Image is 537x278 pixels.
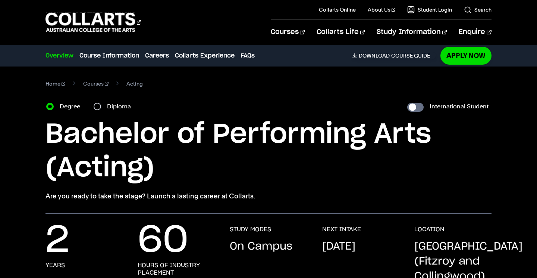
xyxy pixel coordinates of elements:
[464,6,492,13] a: Search
[230,239,292,254] p: On Campus
[377,20,447,44] a: Study Information
[322,239,355,254] p: [DATE]
[359,52,390,59] span: Download
[414,226,445,233] h3: LOCATION
[145,51,169,60] a: Careers
[319,6,356,13] a: Collarts Online
[45,118,491,185] h1: Bachelor of Performing Arts (Acting)
[138,226,188,256] p: 60
[241,51,255,60] a: FAQs
[271,20,305,44] a: Courses
[45,51,73,60] a: Overview
[322,226,361,233] h3: NEXT INTAKE
[83,78,109,89] a: Courses
[175,51,235,60] a: Collarts Experience
[230,226,271,233] h3: STUDY MODES
[126,78,143,89] span: Acting
[459,20,491,44] a: Enquire
[45,78,65,89] a: Home
[45,12,141,33] div: Go to homepage
[60,101,85,112] label: Degree
[352,52,436,59] a: DownloadCourse Guide
[368,6,395,13] a: About Us
[79,51,139,60] a: Course Information
[45,262,65,269] h3: years
[407,6,452,13] a: Student Login
[440,47,492,64] a: Apply Now
[430,101,489,112] label: International Student
[138,262,215,277] h3: hours of industry placement
[45,191,491,201] p: Are you ready to take the stage? Launch a lasting career at Collarts.
[317,20,365,44] a: Collarts Life
[45,226,69,256] p: 2
[107,101,135,112] label: Diploma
